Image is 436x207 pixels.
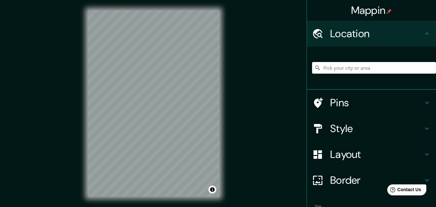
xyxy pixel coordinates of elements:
[208,186,216,193] button: Toggle attribution
[351,4,392,17] h4: Mappin
[307,116,436,141] div: Style
[387,9,392,14] img: pin-icon.png
[330,27,423,40] h4: Location
[307,141,436,167] div: Layout
[307,90,436,116] div: Pins
[330,148,423,161] h4: Layout
[330,96,423,109] h4: Pins
[330,174,423,187] h4: Border
[307,167,436,193] div: Border
[307,21,436,47] div: Location
[379,182,429,200] iframe: Help widget launcher
[312,62,436,74] input: Pick your city or area
[330,122,423,135] h4: Style
[88,10,219,197] canvas: Map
